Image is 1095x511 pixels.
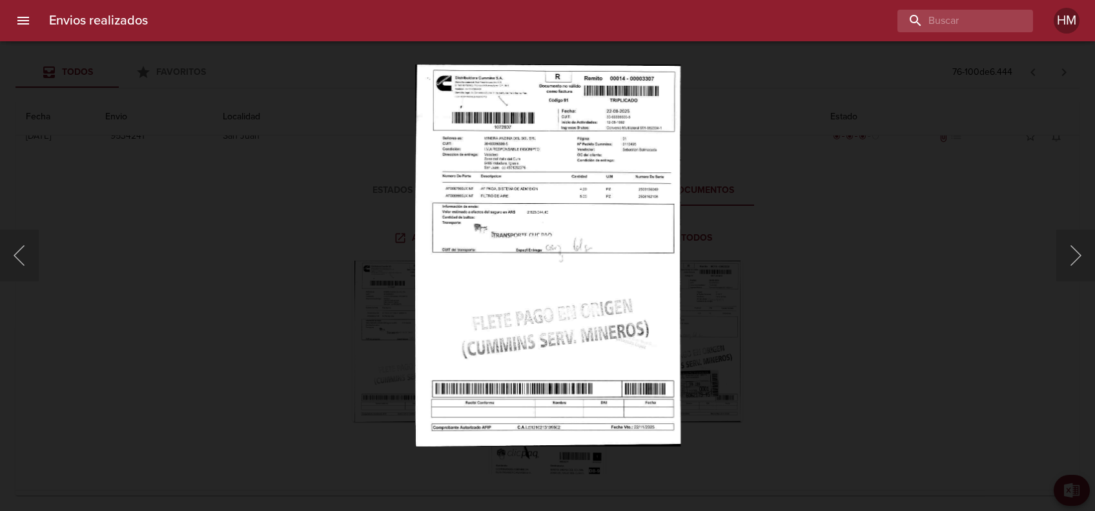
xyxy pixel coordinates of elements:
button: menu [8,5,39,36]
div: Abrir información de usuario [1054,8,1080,34]
img: Image [414,65,680,446]
div: HM [1054,8,1080,34]
h6: Envios realizados [49,10,148,31]
button: Siguiente [1056,230,1095,281]
input: buscar [897,10,1011,32]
